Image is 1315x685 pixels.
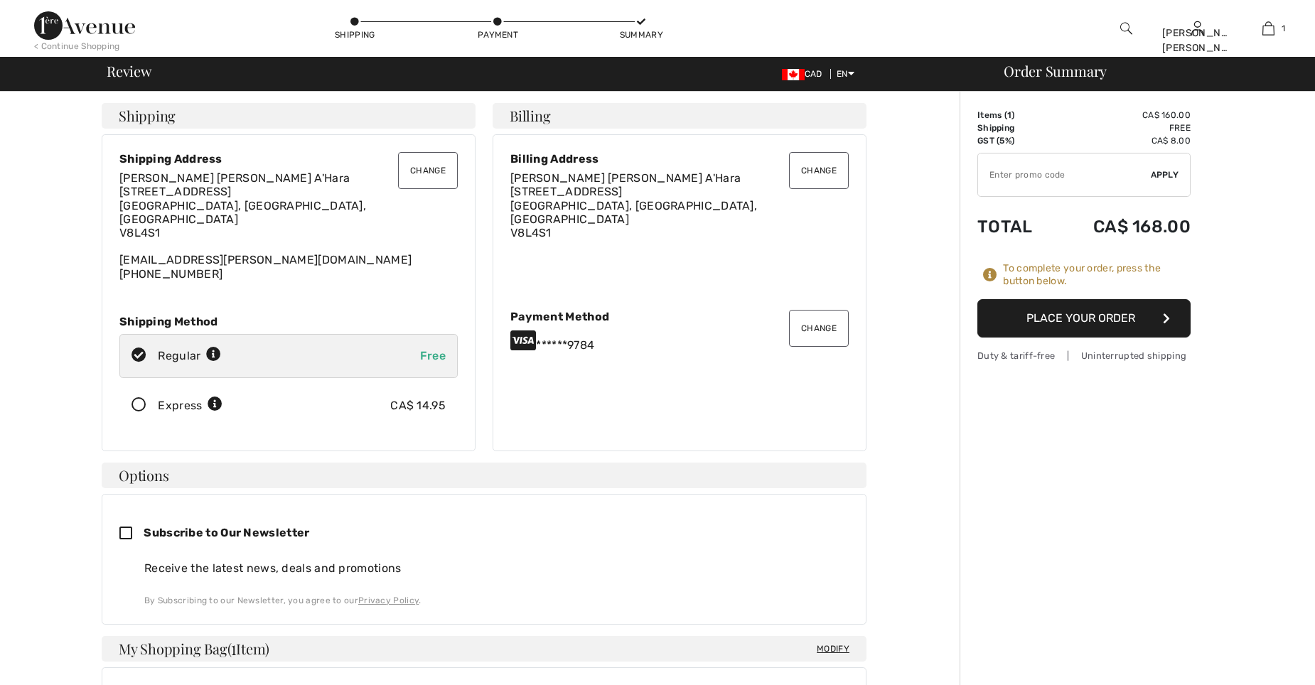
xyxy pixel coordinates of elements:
[837,69,854,79] span: EN
[782,69,805,80] img: Canadian Dollar
[1233,20,1303,37] a: 1
[144,594,849,607] div: By Subscribing to our Newsletter, you agree to our .
[977,134,1054,147] td: GST (5%)
[358,595,419,605] a: Privacy Policy
[1262,20,1274,37] img: My Bag
[620,28,662,41] div: Summary
[510,171,741,185] span: [PERSON_NAME] [PERSON_NAME] A'Hara
[1054,203,1191,251] td: CA$ 168.00
[977,299,1191,338] button: Place Your Order
[227,639,269,658] span: ( Item)
[34,40,120,53] div: < Continue Shopping
[987,64,1306,78] div: Order Summary
[977,203,1054,251] td: Total
[333,28,376,41] div: Shipping
[1054,122,1191,134] td: Free
[1191,21,1203,35] a: Sign In
[398,152,458,189] button: Change
[158,397,222,414] div: Express
[420,349,446,362] span: Free
[1054,134,1191,147] td: CA$ 8.00
[510,109,550,123] span: Billing
[789,152,849,189] button: Change
[144,560,849,577] div: Receive the latest news, deals and promotions
[977,109,1054,122] td: Items ( )
[119,171,458,281] div: [EMAIL_ADDRESS][PERSON_NAME][DOMAIN_NAME] [PHONE_NUMBER]
[977,349,1191,362] div: Duty & tariff-free | Uninterrupted shipping
[510,310,849,323] div: Payment Method
[817,642,849,656] span: Modify
[107,64,151,78] span: Review
[1003,262,1191,288] div: To complete your order, press the button below.
[390,397,446,414] div: CA$ 14.95
[102,636,866,662] h4: My Shopping Bag
[978,153,1151,196] input: Promo code
[119,185,366,239] span: [STREET_ADDRESS] [GEOGRAPHIC_DATA], [GEOGRAPHIC_DATA], [GEOGRAPHIC_DATA] V8L4S1
[1120,20,1132,37] img: search the website
[119,171,350,185] span: [PERSON_NAME] [PERSON_NAME] A'Hara
[119,315,458,328] div: Shipping Method
[789,310,849,347] button: Change
[1282,22,1285,35] span: 1
[1054,109,1191,122] td: CA$ 160.00
[510,152,849,166] div: Billing Address
[231,638,236,657] span: 1
[477,28,520,41] div: Payment
[1162,26,1232,55] div: [PERSON_NAME] [PERSON_NAME]
[1007,110,1011,120] span: 1
[34,11,135,40] img: 1ère Avenue
[977,122,1054,134] td: Shipping
[1151,168,1179,181] span: Apply
[782,69,828,79] span: CAD
[158,347,221,365] div: Regular
[144,526,309,539] span: Subscribe to Our Newsletter
[102,463,866,488] h4: Options
[119,109,176,123] span: Shipping
[1191,20,1203,37] img: My Info
[119,152,458,166] div: Shipping Address
[510,185,757,239] span: [STREET_ADDRESS] [GEOGRAPHIC_DATA], [GEOGRAPHIC_DATA], [GEOGRAPHIC_DATA] V8L4S1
